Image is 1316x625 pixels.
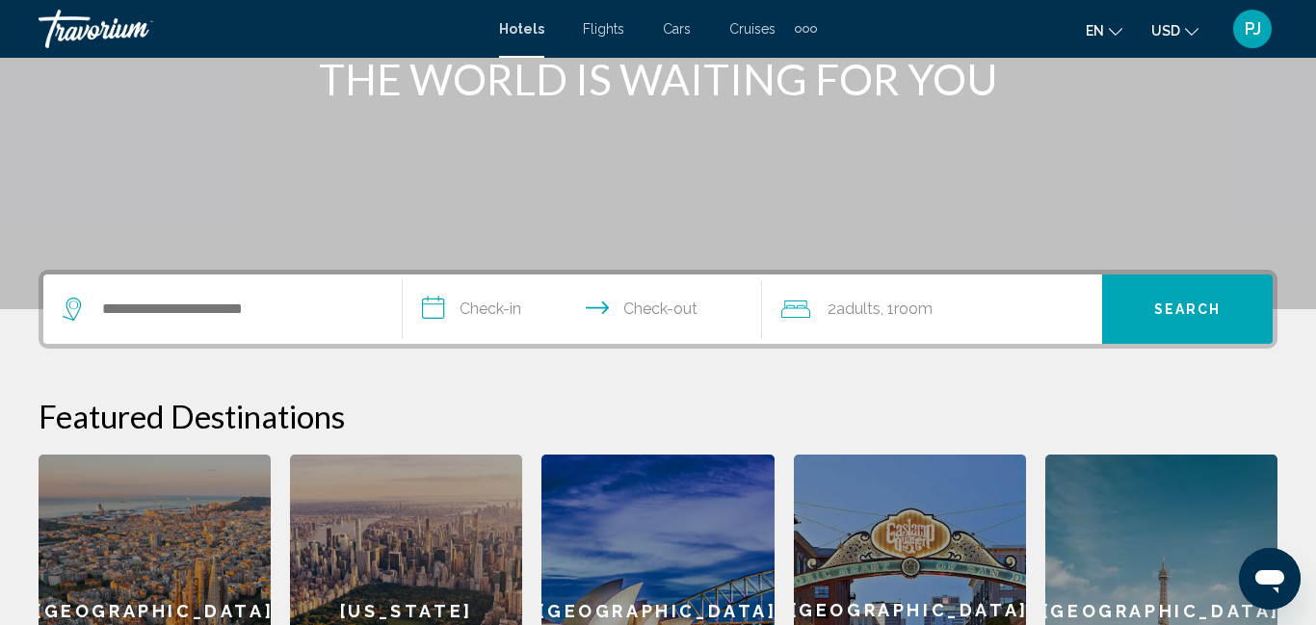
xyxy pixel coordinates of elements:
a: Cars [663,21,691,37]
button: Check in and out dates [403,274,762,344]
span: Search [1154,302,1222,318]
button: User Menu [1227,9,1277,49]
span: USD [1151,23,1180,39]
span: en [1086,23,1104,39]
span: 2 [828,296,881,323]
button: Change language [1086,16,1122,44]
h1: THE WORLD IS WAITING FOR YOU [297,54,1019,104]
iframe: Button to launch messaging window [1239,548,1301,610]
h2: Featured Destinations [39,397,1277,435]
button: Search [1102,274,1273,344]
a: Cruises [729,21,776,37]
span: PJ [1245,19,1261,39]
button: Travelers: 2 adults, 0 children [762,274,1102,344]
span: Adults [836,299,881,318]
span: , 1 [881,296,933,323]
span: Room [894,299,933,318]
div: Search widget [43,274,1273,344]
button: Change currency [1151,16,1198,44]
a: Travorium [39,10,480,48]
a: Hotels [499,21,544,37]
a: Flights [583,21,624,37]
button: Extra navigation items [795,13,817,44]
